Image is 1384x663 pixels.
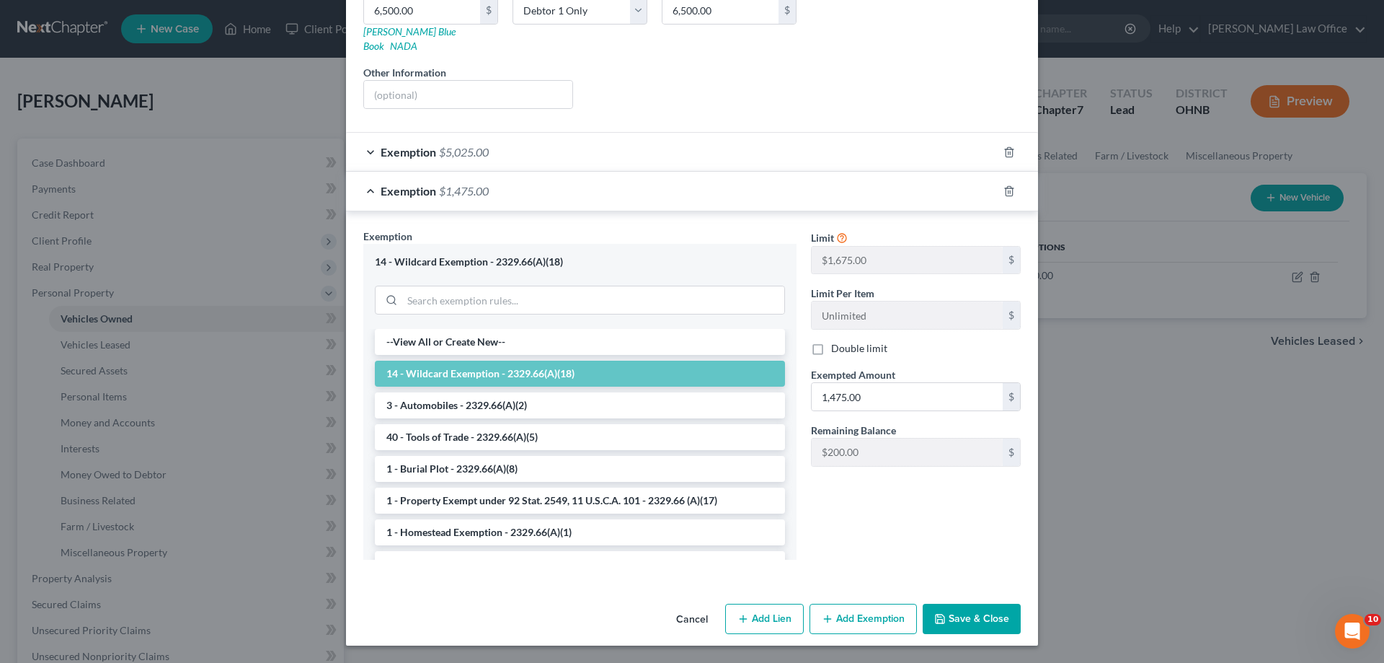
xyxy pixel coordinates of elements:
[1003,439,1020,466] div: $
[809,604,917,634] button: Add Exemption
[381,184,436,198] span: Exemption
[375,392,785,418] li: 3 - Automobiles - 2329.66(A)(2)
[375,424,785,450] li: 40 - Tools of Trade - 2329.66(A)(5)
[363,230,412,242] span: Exemption
[1365,614,1381,625] span: 10
[1003,383,1020,410] div: $
[812,383,1003,410] input: 0.00
[725,604,804,634] button: Add Lien
[364,81,572,108] input: (optional)
[439,184,489,198] span: $1,475.00
[811,286,874,301] label: Limit Per Item
[402,286,784,314] input: Search exemption rules...
[439,145,489,159] span: $5,025.00
[375,255,785,269] div: 14 - Wildcard Exemption - 2329.66(A)(18)
[923,604,1021,634] button: Save & Close
[811,232,834,244] span: Limit
[375,519,785,545] li: 1 - Homestead Exemption - 2329.66(A)(1)
[375,361,785,387] li: 14 - Wildcard Exemption - 2329.66(A)(18)
[812,302,1003,329] input: --
[390,40,417,52] a: NADA
[375,329,785,355] li: --View All or Create New--
[375,551,785,577] li: 11 - Wearing Apparel - 2329.66(A)(4)(a)
[363,25,456,52] a: [PERSON_NAME] Blue Book
[1003,302,1020,329] div: $
[812,247,1003,274] input: --
[1335,614,1370,649] iframe: Intercom live chat
[363,65,446,80] label: Other Information
[375,488,785,514] li: 1 - Property Exempt under 92 Stat. 2549, 11 U.S.C.A. 101 - 2329.66 (A)(17)
[1003,247,1020,274] div: $
[831,341,887,356] label: Double limit
[811,423,896,438] label: Remaining Balance
[811,369,895,381] span: Exempted Amount
[375,456,785,482] li: 1 - Burial Plot - 2329.66(A)(8)
[381,145,436,159] span: Exemption
[812,439,1003,466] input: --
[665,605,719,634] button: Cancel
